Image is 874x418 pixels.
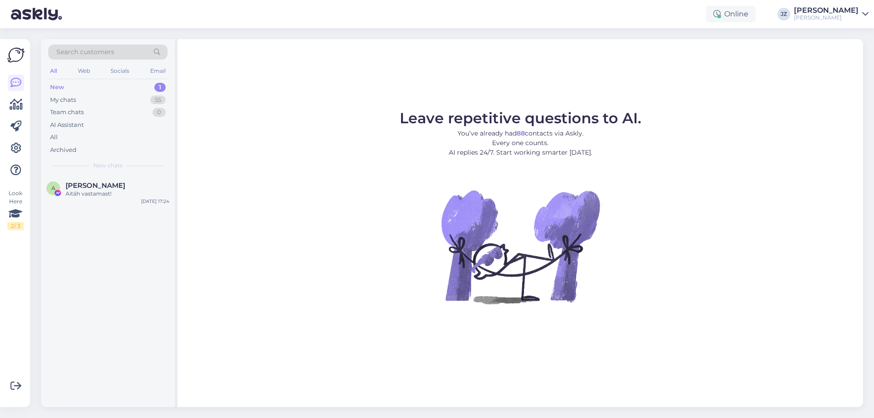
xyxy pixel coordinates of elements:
div: My chats [50,96,76,105]
div: Online [706,6,756,22]
span: Leave repetitive questions to AI. [400,109,641,127]
img: No Chat active [438,165,602,328]
div: Socials [109,65,131,77]
div: AI Assistant [50,121,84,130]
div: Aitäh vastamast! [66,190,169,198]
span: Search customers [56,47,114,57]
span: New chats [93,161,122,170]
div: New [50,83,64,92]
div: Email [148,65,168,77]
div: All [48,65,59,77]
a: [PERSON_NAME][PERSON_NAME] [794,7,869,21]
div: JZ [777,8,790,20]
img: Askly Logo [7,46,25,64]
div: 2 / 3 [7,222,24,230]
div: Look Here [7,189,24,230]
div: [PERSON_NAME] [794,7,859,14]
div: All [50,133,58,142]
span: A [51,185,56,191]
div: Team chats [50,108,84,117]
div: 0 [152,108,166,117]
div: [DATE] 17:24 [141,198,169,205]
b: 88 [517,129,525,137]
p: You’ve already had contacts via Askly. Every one counts. AI replies 24/7. Start working smarter [... [400,129,641,157]
div: 55 [150,96,166,105]
div: 1 [154,83,166,92]
span: Anneli Paulus [66,181,125,190]
div: [PERSON_NAME] [794,14,859,21]
div: Archived [50,146,76,155]
div: Web [76,65,92,77]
